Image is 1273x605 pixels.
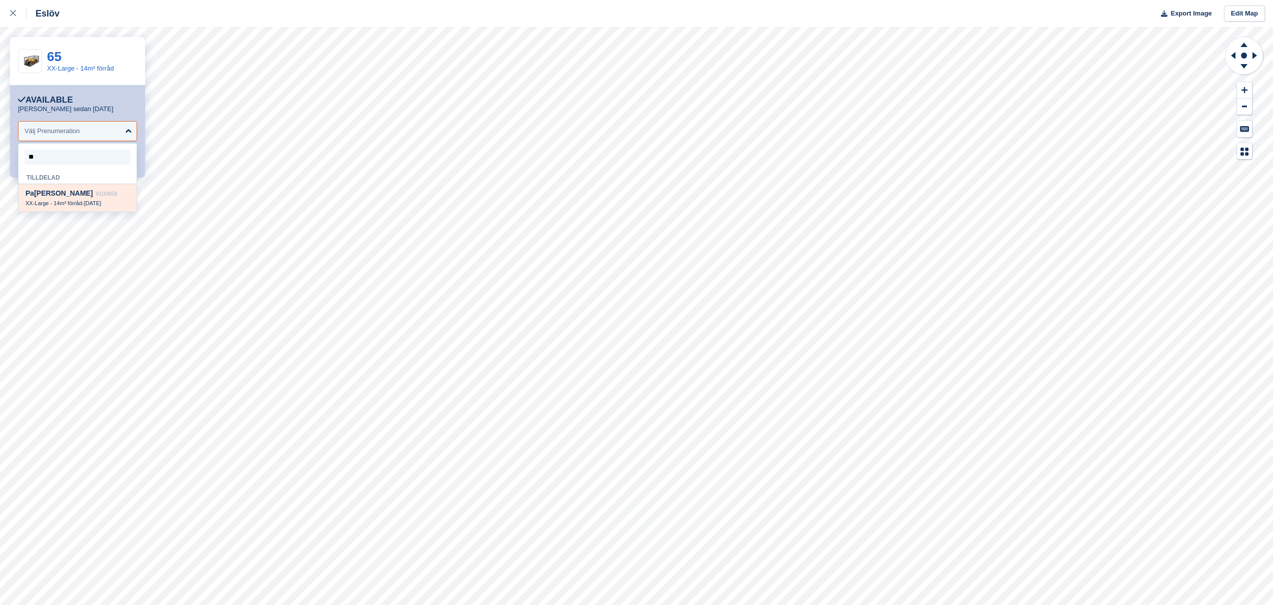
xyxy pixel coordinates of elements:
[26,200,130,207] div: -
[19,53,42,70] img: _prc-large_final%20(1).png
[26,189,34,197] span: Pa
[1170,9,1211,19] span: Export Image
[26,189,93,197] span: [PERSON_NAME]
[18,95,73,105] div: Available
[18,105,114,113] p: [PERSON_NAME] sedan [DATE]
[1224,6,1265,22] a: Edit Map
[1237,99,1252,115] button: Zoom Out
[1237,143,1252,160] button: Map Legend
[47,65,114,72] a: XX-Large - 14m² förråd
[84,200,102,206] span: [DATE]
[1237,121,1252,137] button: Keyboard Shortcuts
[96,191,117,197] span: #100658
[47,49,62,64] a: 65
[25,126,80,136] div: Välj Prenumeration
[19,169,137,184] div: Tilldelad
[27,8,60,20] div: Eslöv
[1155,6,1212,22] button: Export Image
[1237,82,1252,99] button: Zoom In
[26,200,82,206] span: XX-Large - 14m² förråd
